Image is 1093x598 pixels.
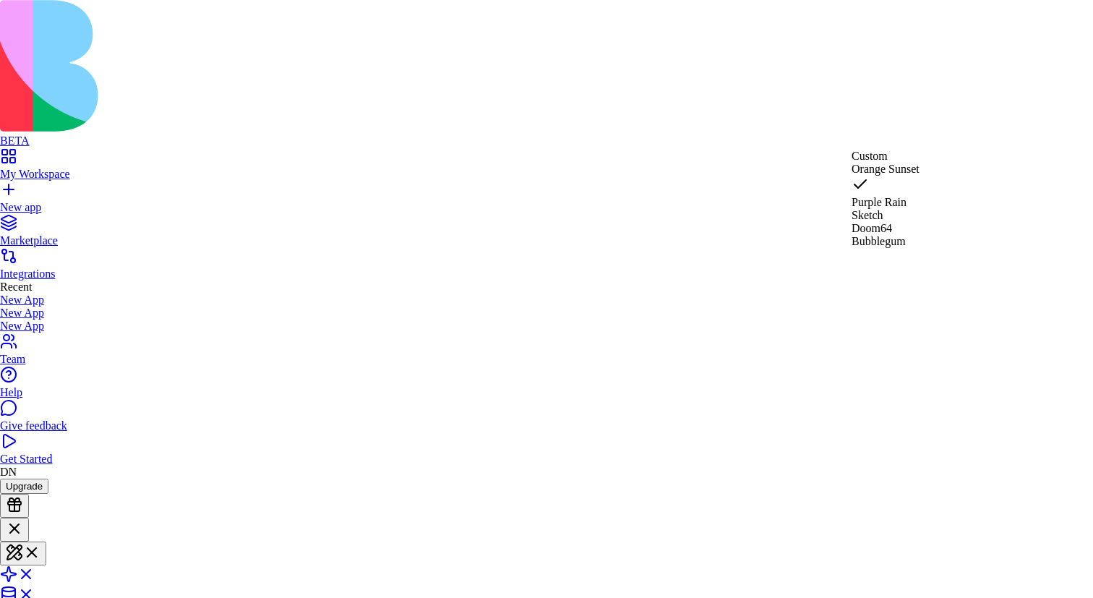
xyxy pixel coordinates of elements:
[12,19,96,45] h1: KALEIDO.
[852,209,883,221] span: Sketch
[17,87,47,116] button: Filter by All
[852,196,906,208] span: Purple Rain
[53,87,124,116] button: Filter by Web Design
[852,235,906,247] span: Bubblegum
[106,17,205,46] button: Add Project
[852,150,888,162] span: Custom
[852,163,920,175] span: Orange Sunset
[852,222,892,234] span: Doom64
[130,87,200,116] button: Filter by Mobile App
